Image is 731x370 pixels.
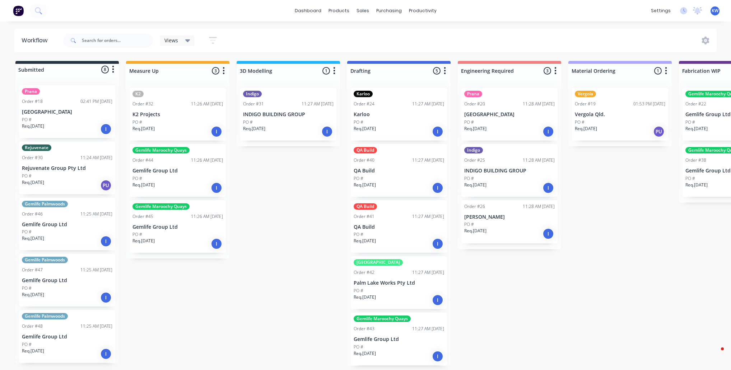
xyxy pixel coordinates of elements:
[80,211,112,217] div: 11:25 AM [DATE]
[464,157,485,163] div: Order #25
[243,125,265,132] p: Req. [DATE]
[22,348,44,354] p: Req. [DATE]
[354,326,374,332] div: Order #43
[132,175,142,182] p: PO #
[19,310,115,363] div: Gemlife PalmwoodsOrder #4811:25 AM [DATE]Gemlife Group LtdPO #Req.[DATE]I
[351,88,447,141] div: KarlooOrder #2411:27 AM [DATE]KarlooPO #Req.[DATE]I
[211,182,222,194] div: I
[243,112,334,118] p: INDIGO BUILDING GROUP
[132,238,155,244] p: Req. [DATE]
[354,175,363,182] p: PO #
[354,259,403,266] div: [GEOGRAPHIC_DATA]
[707,346,724,363] iframe: Intercom live chat
[100,123,112,135] div: I
[464,125,486,132] p: Req. [DATE]
[354,182,376,188] p: Req. [DATE]
[22,323,43,329] div: Order #48
[100,180,112,191] div: PU
[22,229,32,235] p: PO #
[22,123,44,129] p: Req. [DATE]
[432,351,443,362] div: I
[240,88,336,141] div: IndigoOrder #3111:27 AM [DATE]INDIGO BUILDING GROUPPO #Req.[DATE]I
[22,235,44,242] p: Req. [DATE]
[22,285,32,291] p: PO #
[543,228,554,239] div: I
[464,147,483,153] div: Indigo
[653,126,665,137] div: PU
[354,336,444,342] p: Gemlife Group Ltd
[132,119,142,125] p: PO #
[575,112,665,118] p: Vergola Qld.
[575,125,597,132] p: Req. [DATE]
[22,257,68,263] div: Gemlife Palmwoods
[354,238,376,244] p: Req. [DATE]
[354,280,444,286] p: Palm Lake Works Pty Ltd
[405,5,440,16] div: productivity
[132,213,153,220] div: Order #45
[22,334,112,340] p: Gemlife Group Ltd
[22,98,43,105] div: Order #18
[22,173,32,179] p: PO #
[575,119,585,125] p: PO #
[19,254,115,307] div: Gemlife PalmwoodsOrder #4711:25 AM [DATE]Gemlife Group LtdPO #Req.[DATE]I
[633,101,665,107] div: 01:53 PM [DATE]
[132,182,155,188] p: Req. [DATE]
[22,277,112,284] p: Gemlife Group Ltd
[432,238,443,250] div: I
[432,294,443,306] div: I
[22,201,68,207] div: Gemlife Palmwoods
[685,157,706,163] div: Order #38
[464,91,482,97] div: Prana
[543,126,554,137] div: I
[22,341,32,348] p: PO #
[211,126,222,137] div: I
[22,267,43,273] div: Order #47
[130,200,226,253] div: Gemlife Maroochy QuaysOrder #4511:26 AM [DATE]Gemlife Group LtdPO #Req.[DATE]I
[575,91,596,97] div: Vergola
[132,91,144,97] div: K2
[523,157,555,163] div: 11:28 AM [DATE]
[354,344,363,350] p: PO #
[354,168,444,174] p: QA Build
[464,168,555,174] p: INDIGO BUILDING GROUP
[354,269,374,276] div: Order #42
[80,323,112,329] div: 11:25 AM [DATE]
[354,224,444,230] p: QA Build
[354,294,376,300] p: Req. [DATE]
[464,101,485,107] div: Order #20
[132,231,142,238] p: PO #
[191,101,223,107] div: 11:26 AM [DATE]
[132,112,223,118] p: K2 Projects
[19,198,115,251] div: Gemlife PalmwoodsOrder #4611:25 AM [DATE]Gemlife Group LtdPO #Req.[DATE]I
[22,222,112,228] p: Gemlife Group Ltd
[572,88,668,141] div: VergolaOrder #1901:53 PM [DATE]Vergola Qld.PO #Req.[DATE]PU
[191,157,223,163] div: 11:26 AM [DATE]
[132,224,223,230] p: Gemlife Group Ltd
[354,203,377,210] div: QA Build
[291,5,325,16] a: dashboard
[461,88,558,141] div: PranaOrder #2011:28 AM [DATE][GEOGRAPHIC_DATA]PO #Req.[DATE]I
[351,200,447,253] div: QA BuildOrder #4111:27 AM [DATE]QA BuildPO #Req.[DATE]I
[354,147,377,153] div: QA Build
[354,316,411,322] div: Gemlife Maroochy Quays
[412,326,444,332] div: 11:27 AM [DATE]
[412,213,444,220] div: 11:27 AM [DATE]
[461,144,558,197] div: IndigoOrder #2511:28 AM [DATE]INDIGO BUILDING GROUPPO #Req.[DATE]I
[464,182,486,188] p: Req. [DATE]
[132,101,153,107] div: Order #32
[243,119,253,125] p: PO #
[354,288,363,294] p: PO #
[685,182,708,188] p: Req. [DATE]
[523,101,555,107] div: 11:28 AM [DATE]
[22,144,51,151] div: Rejuvenate
[354,157,374,163] div: Order #40
[353,5,373,16] div: sales
[351,144,447,197] div: QA BuildOrder #4011:27 AM [DATE]QA BuildPO #Req.[DATE]I
[22,313,68,319] div: Gemlife Palmwoods
[13,5,24,16] img: Factory
[354,213,374,220] div: Order #41
[412,269,444,276] div: 11:27 AM [DATE]
[22,155,43,161] div: Order #30
[325,5,353,16] div: products
[351,256,447,309] div: [GEOGRAPHIC_DATA]Order #4211:27 AM [DATE]Palm Lake Works Pty LtdPO #Req.[DATE]I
